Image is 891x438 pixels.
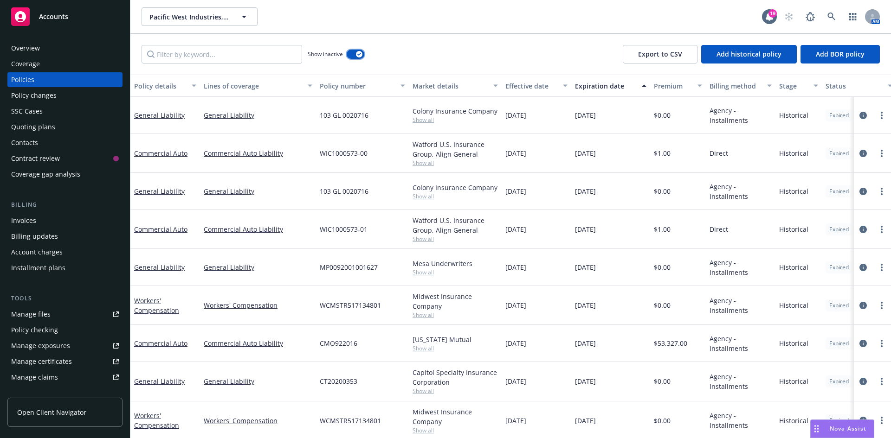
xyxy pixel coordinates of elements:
[7,4,123,30] a: Accounts
[7,88,123,103] a: Policy changes
[876,186,887,197] a: more
[876,110,887,121] a: more
[11,135,38,150] div: Contacts
[316,75,409,97] button: Policy number
[7,41,123,56] a: Overview
[779,186,808,196] span: Historical
[413,235,498,243] span: Show all
[7,307,123,322] a: Manage files
[858,148,869,159] a: circleInformation
[134,339,187,348] a: Commercial Auto
[768,9,777,18] div: 19
[710,334,772,353] span: Agency - Installments
[811,420,822,438] div: Drag to move
[505,416,526,425] span: [DATE]
[829,377,849,386] span: Expired
[710,148,728,158] span: Direct
[858,338,869,349] a: circleInformation
[710,296,772,315] span: Agency - Installments
[505,376,526,386] span: [DATE]
[505,262,526,272] span: [DATE]
[876,415,887,426] a: more
[710,182,772,201] span: Agency - Installments
[134,81,186,91] div: Policy details
[204,262,312,272] a: General Liability
[11,57,40,71] div: Coverage
[308,50,343,58] span: Show inactive
[710,224,728,234] span: Direct
[710,258,772,277] span: Agency - Installments
[829,263,849,272] span: Expired
[11,41,40,56] div: Overview
[413,192,498,200] span: Show all
[7,120,123,134] a: Quoting plans
[413,387,498,395] span: Show all
[413,116,498,124] span: Show all
[413,344,498,352] span: Show all
[320,110,368,120] span: 103 GL 0020716
[623,45,697,63] button: Export to CSV
[413,292,498,311] div: Midwest Insurance Company
[779,338,808,348] span: Historical
[7,213,123,228] a: Invoices
[810,419,874,438] button: Nova Assist
[505,224,526,234] span: [DATE]
[413,311,498,319] span: Show all
[134,296,179,315] a: Workers' Compensation
[876,300,887,311] a: more
[413,106,498,116] div: Colony Insurance Company
[505,148,526,158] span: [DATE]
[320,224,368,234] span: WIC1000573-01
[710,81,762,91] div: Billing method
[505,186,526,196] span: [DATE]
[502,75,571,97] button: Effective date
[876,148,887,159] a: more
[638,50,682,58] span: Export to CSV
[575,262,596,272] span: [DATE]
[7,167,123,182] a: Coverage gap analysis
[826,81,882,91] div: Status
[775,75,822,97] button: Stage
[7,354,123,369] a: Manage certificates
[822,7,841,26] a: Search
[858,224,869,235] a: circleInformation
[134,225,187,234] a: Commercial Auto
[780,7,798,26] a: Start snowing
[654,338,687,348] span: $53,327.00
[575,338,596,348] span: [DATE]
[320,186,368,196] span: 103 GL 0020716
[7,104,123,119] a: SSC Cases
[876,262,887,273] a: more
[11,354,72,369] div: Manage certificates
[717,50,781,58] span: Add historical policy
[413,268,498,276] span: Show all
[204,224,312,234] a: Commercial Auto Liability
[858,110,869,121] a: circleInformation
[779,416,808,425] span: Historical
[7,200,123,209] div: Billing
[134,377,185,386] a: General Liability
[134,149,187,158] a: Commercial Auto
[7,245,123,260] a: Account charges
[505,81,557,91] div: Effective date
[134,411,179,430] a: Workers' Compensation
[779,262,808,272] span: Historical
[11,151,60,166] div: Contract review
[801,7,820,26] a: Report a Bug
[654,376,671,386] span: $0.00
[11,167,80,182] div: Coverage gap analysis
[11,88,57,103] div: Policy changes
[134,187,185,196] a: General Liability
[816,50,865,58] span: Add BOR policy
[858,186,869,197] a: circleInformation
[204,81,302,91] div: Lines of coverage
[320,376,357,386] span: CT20200353
[11,72,34,87] div: Policies
[413,426,498,434] span: Show all
[413,368,498,387] div: Capitol Specialty Insurance Corporation
[829,225,849,234] span: Expired
[575,224,596,234] span: [DATE]
[130,75,200,97] button: Policy details
[204,338,312,348] a: Commercial Auto Liability
[779,224,808,234] span: Historical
